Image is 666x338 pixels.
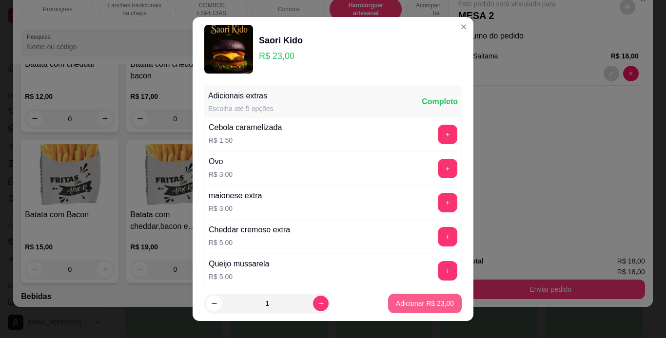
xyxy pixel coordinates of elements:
button: add [438,227,457,246]
div: Ovo [209,156,233,168]
div: Queijo mussarela [209,258,270,270]
p: R$ 5,00 [209,272,270,282]
button: decrease-product-quantity [206,296,222,311]
p: R$ 1,50 [209,135,282,145]
div: Adicionais extras [208,90,274,102]
button: add [438,261,457,281]
img: product-image [204,25,253,74]
button: Close [456,19,471,35]
div: Saori Kido [259,34,303,47]
div: Cebola caramelizada [209,122,282,133]
div: maionese extra [209,190,262,202]
button: add [438,193,457,212]
div: Cheddar cremoso extra [209,224,290,236]
div: Completo [422,96,458,108]
button: add [438,159,457,178]
p: R$ 23,00 [259,49,303,63]
div: Escolha até 5 opções [208,104,274,113]
p: R$ 3,00 [209,169,233,179]
button: Adicionar R$ 23,00 [388,294,462,313]
p: R$ 5,00 [209,238,290,247]
button: increase-product-quantity [313,296,329,311]
button: add [438,125,457,144]
p: R$ 3,00 [209,204,262,213]
p: Adicionar R$ 23,00 [396,299,454,308]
